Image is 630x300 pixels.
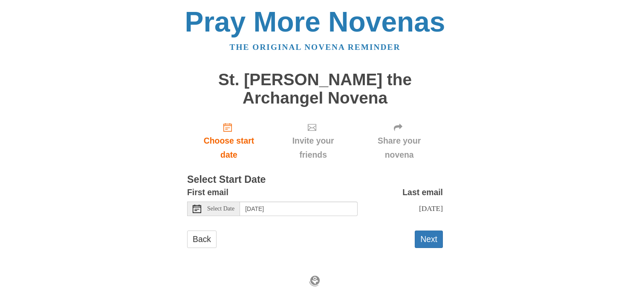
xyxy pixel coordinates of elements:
[271,115,355,166] div: Click "Next" to confirm your start date first.
[279,134,347,162] span: Invite your friends
[185,6,445,37] a: Pray More Novenas
[402,185,443,199] label: Last email
[207,206,234,212] span: Select Date
[415,231,443,248] button: Next
[364,134,434,162] span: Share your novena
[187,231,217,248] a: Back
[187,185,228,199] label: First email
[187,71,443,107] h1: St. [PERSON_NAME] the Archangel Novena
[419,204,443,213] span: [DATE]
[187,115,271,166] a: Choose start date
[230,43,401,52] a: The original novena reminder
[196,134,262,162] span: Choose start date
[187,174,443,185] h3: Select Start Date
[355,115,443,166] div: Click "Next" to confirm your start date first.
